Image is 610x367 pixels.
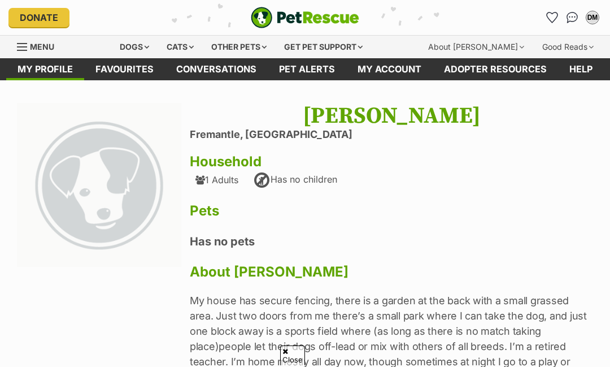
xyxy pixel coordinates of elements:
[420,36,532,58] div: About [PERSON_NAME]
[587,12,598,23] div: DM
[251,7,359,28] a: PetRescue
[17,103,181,267] img: large_default-f37c3b2ddc539b7721ffdbd4c88987add89f2ef0fd77a71d0d44a6cf3104916e.png
[251,7,359,28] img: logo-e224e6f780fb5917bec1dbf3a21bbac754714ae5b6737aabdf751b685950b380.svg
[17,36,62,56] a: Menu
[543,8,602,27] ul: Account quick links
[190,129,593,141] li: Fremantle, [GEOGRAPHIC_DATA]
[6,58,84,80] a: My profile
[165,58,268,80] a: conversations
[563,8,581,27] a: Conversations
[558,58,604,80] a: Help
[8,8,69,27] a: Donate
[252,171,337,189] div: Has no children
[190,103,593,129] h1: [PERSON_NAME]
[534,36,602,58] div: Good Reads
[112,36,157,58] div: Dogs
[190,234,593,249] h4: Has no pets
[159,36,202,58] div: Cats
[84,58,165,80] a: Favourites
[433,58,558,80] a: Adopter resources
[276,36,371,58] div: Get pet support
[190,154,593,170] h3: Household
[583,8,602,27] button: My account
[190,203,593,219] h3: Pets
[280,346,305,365] span: Close
[30,42,54,51] span: Menu
[203,36,274,58] div: Other pets
[195,175,238,185] div: 1 Adults
[567,12,578,23] img: chat-41dd97257d64d25036548639549fe6c8038ab92f7586957e7f3b1b290dea8141.svg
[190,264,593,280] h3: About [PERSON_NAME]
[268,58,346,80] a: Pet alerts
[346,58,433,80] a: My account
[543,8,561,27] a: Favourites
